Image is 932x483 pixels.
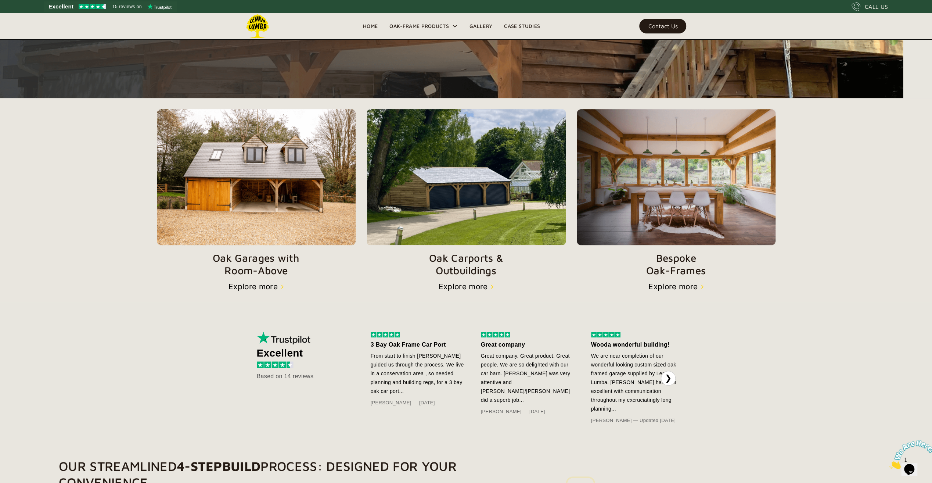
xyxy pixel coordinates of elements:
[177,458,261,473] strong: 4-StepBuild
[257,372,349,381] div: Based on 14 reviews
[648,282,698,291] div: Explore more
[79,4,106,9] img: Trustpilot 4.5 stars
[157,109,356,276] a: Oak Garages withRoom-Above
[3,3,6,9] span: 1
[112,2,142,11] span: 15 reviews on
[591,416,687,425] div: [PERSON_NAME] — Updated [DATE]
[257,361,294,368] img: 4.5 stars
[357,21,384,32] a: Home
[481,351,576,404] div: Great company. Great product. Great people. We are so delighted with our car barn. [PERSON_NAME] ...
[865,2,888,11] div: CALL US
[147,4,172,10] img: Trustpilot logo
[886,437,932,472] iframe: chat widget
[228,282,278,291] div: Explore more
[591,332,620,337] img: 5 stars
[481,332,510,337] img: 5 stars
[464,21,498,32] a: Gallery
[439,282,494,291] a: Explore more
[384,13,464,39] div: Oak-Frame Products
[371,340,466,349] div: 3 Bay Oak Frame Car Port
[367,109,566,276] a: Oak Carports &Outbuildings
[367,252,566,276] p: Oak Carports & Outbuildings
[389,22,449,31] div: Oak-Frame Products
[481,340,576,349] div: Great company
[228,282,284,291] a: Explore more
[371,398,466,407] div: [PERSON_NAME] — [DATE]
[157,252,356,276] p: Oak Garages with Room-Above
[371,351,466,396] div: From start to finish [PERSON_NAME] guided us through the process. We live in a conservation area ...
[639,19,686,33] a: Contact Us
[577,252,776,276] p: Bespoke Oak-Frames
[648,24,677,29] div: Contact Us
[439,282,488,291] div: Explore more
[257,349,349,358] div: Excellent
[48,2,73,11] span: Excellent
[481,407,576,416] div: [PERSON_NAME] — [DATE]
[661,371,676,386] button: ❯
[648,282,704,291] a: Explore more
[591,340,687,349] div: Wooda wonderful building!
[3,3,48,32] img: Chat attention grabber
[577,109,776,276] a: BespokeOak-Frames
[257,332,312,345] img: Trustpilot
[371,332,400,337] img: 5 stars
[44,1,177,12] a: See Lemon Lumba reviews on Trustpilot
[498,21,546,32] a: Case Studies
[852,2,888,11] a: CALL US
[591,351,687,413] div: We are near completion of our wonderful looking custom sized oak framed garage supplied by Lemon ...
